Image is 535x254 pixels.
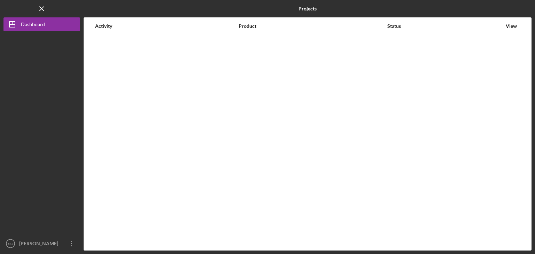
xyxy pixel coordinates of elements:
[387,23,502,29] div: Status
[17,237,63,252] div: [PERSON_NAME]
[3,17,80,31] button: Dashboard
[298,6,317,11] b: Projects
[3,237,80,251] button: SC[PERSON_NAME]
[95,23,238,29] div: Activity
[8,242,13,246] text: SC
[503,23,520,29] div: View
[239,23,387,29] div: Product
[21,17,45,33] div: Dashboard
